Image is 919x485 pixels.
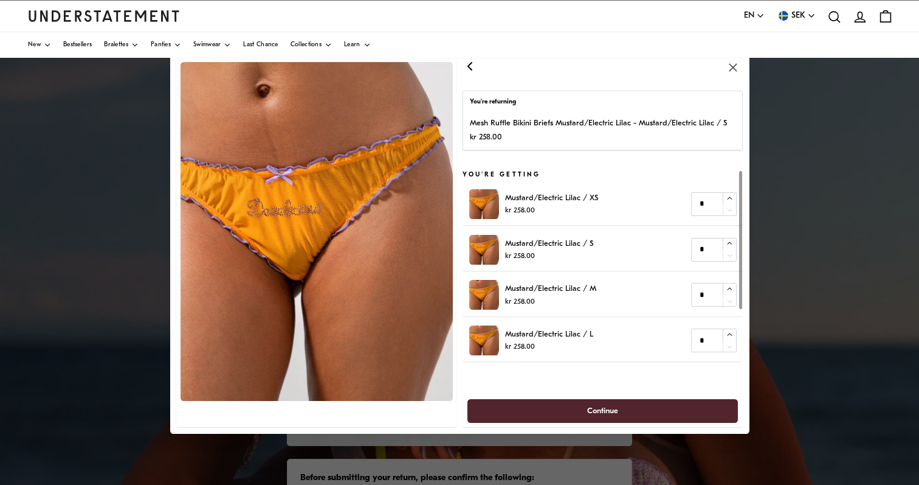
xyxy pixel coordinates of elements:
p: Mustard/Electric Lilac / XS [505,192,598,204]
a: Understatement Homepage [28,10,180,21]
span: Panties [151,42,171,48]
span: Swimwear [193,42,221,48]
p: kr 258.00 [505,341,593,353]
a: Bestsellers [63,32,92,58]
a: New [28,32,51,58]
a: Collections [291,32,332,58]
p: You're returning [470,97,736,107]
span: Bralettes [104,42,128,48]
h5: You're getting [463,170,743,180]
span: Collections [291,42,322,48]
p: Mustard/Electric Lilac / S [505,237,593,249]
img: 35_601b1a0a-718a-45e8-a058-2db907ff4568.jpg [469,234,499,264]
a: Swimwear [193,32,231,58]
button: SEK [777,9,816,23]
img: 35_601b1a0a-718a-45e8-a058-2db907ff4568.jpg [469,280,499,310]
p: kr 258.00 [470,130,727,143]
span: New [28,42,41,48]
img: 35_601b1a0a-718a-45e8-a058-2db907ff4568.jpg [469,326,499,355]
a: Learn [344,32,371,58]
p: kr 258.00 [505,250,593,262]
img: 35_601b1a0a-718a-45e8-a058-2db907ff4568.jpg [469,189,499,219]
p: kr 258.00 [505,205,598,217]
p: Mustard/Electric Lilac / L [505,328,593,341]
button: Continue [467,399,738,422]
p: Mustard/Electric Lilac / M [505,282,596,295]
p: Mesh Ruffle Bikini Briefs Mustard/Electric Lilac - Mustard/Electric Lilac / S [470,117,727,130]
button: EN [744,9,765,23]
span: Bestsellers [63,42,92,48]
span: Continue [587,399,618,422]
span: EN [744,9,754,23]
a: Bralettes [104,32,139,58]
span: SEK [791,9,805,23]
a: Panties [151,32,181,58]
img: 35_601b1a0a-718a-45e8-a058-2db907ff4568.jpg [181,62,453,401]
p: kr 258.00 [505,296,596,307]
span: Last Chance [243,42,278,48]
a: Last Chance [243,32,278,58]
span: Learn [344,42,360,48]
